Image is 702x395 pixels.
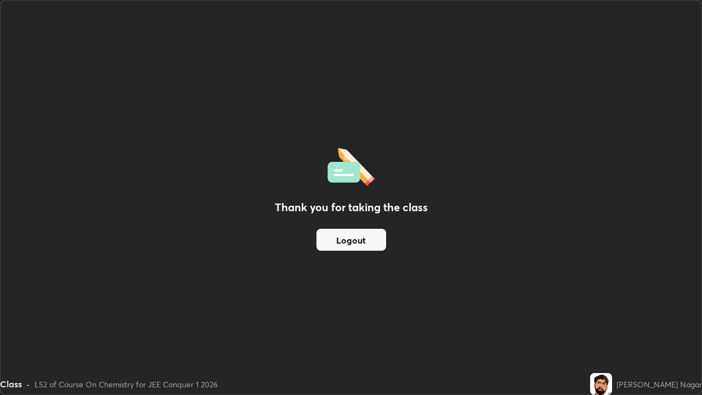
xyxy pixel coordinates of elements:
[327,144,375,186] img: offlineFeedback.1438e8b3.svg
[275,199,428,216] h2: Thank you for taking the class
[590,373,612,395] img: 8a6df0ca86aa4bafae21e328bd8b9af3.jpg
[35,379,218,390] div: L52 of Course On Chemistry for JEE Conquer 1 2026
[616,379,702,390] div: [PERSON_NAME] Nagar
[26,379,30,390] div: •
[316,229,386,251] button: Logout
